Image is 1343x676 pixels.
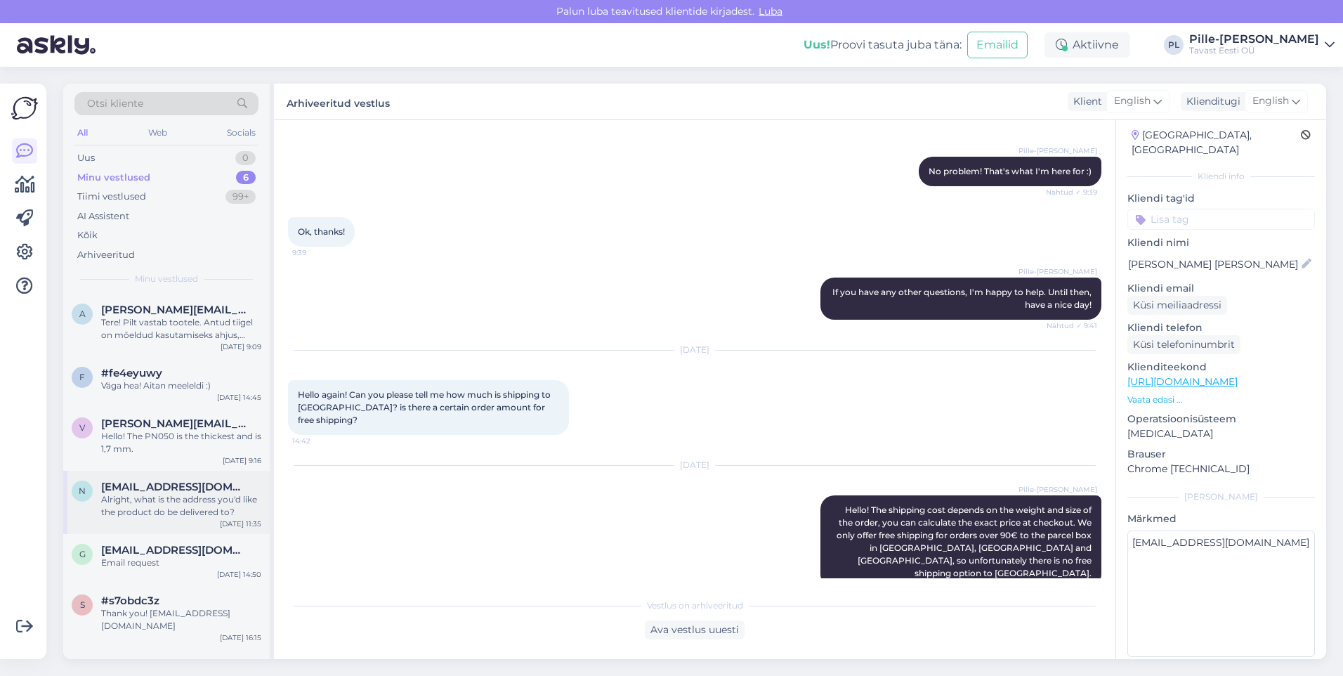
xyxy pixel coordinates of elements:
[1044,320,1097,331] span: Nähtud ✓ 9:41
[1127,281,1315,296] p: Kliendi email
[1018,484,1097,495] span: Pille-[PERSON_NAME]
[645,620,745,639] div: Ava vestlus uuesti
[292,247,345,258] span: 9:39
[101,557,261,569] div: Email request
[754,5,787,18] span: Luba
[223,455,261,466] div: [DATE] 9:16
[1132,128,1301,157] div: [GEOGRAPHIC_DATA], [GEOGRAPHIC_DATA]
[217,569,261,580] div: [DATE] 14:50
[647,599,743,612] span: Vestlus on arhiveeritud
[288,459,1101,472] div: [DATE]
[1127,512,1315,526] p: Märkmed
[77,190,146,204] div: Tiimi vestlused
[804,38,830,51] b: Uus!
[1252,93,1289,109] span: English
[832,287,1094,310] span: If you have any other questions, I'm happy to help. Until then, have a nice day!
[77,248,135,262] div: Arhiveeritud
[101,493,261,519] div: Alright, what is the address you'd like the product do be delivered to?
[1018,145,1097,156] span: Pille-[PERSON_NAME]
[1127,394,1315,406] p: Vaata edasi ...
[101,594,159,607] span: #s7obdc3z
[1127,191,1315,206] p: Kliendi tag'id
[77,228,98,242] div: Kõik
[101,481,247,493] span: nathaasyajewellers@gmail.com
[79,422,85,433] span: v
[224,124,258,142] div: Socials
[1127,209,1315,230] input: Lisa tag
[77,209,129,223] div: AI Assistent
[1127,296,1227,315] div: Küsi meiliaadressi
[236,171,256,185] div: 6
[11,95,38,122] img: Askly Logo
[74,124,91,142] div: All
[79,549,86,559] span: g
[80,599,85,610] span: s
[135,273,198,285] span: Minu vestlused
[1127,462,1315,476] p: Chrome [TECHNICAL_ID]
[1127,335,1240,354] div: Küsi telefoninumbrit
[1127,235,1315,250] p: Kliendi nimi
[1044,187,1097,197] span: Nähtud ✓ 9:39
[298,226,345,237] span: Ok, thanks!
[298,389,553,425] span: Hello again! Can you please tell me how much is shipping to [GEOGRAPHIC_DATA]? is there a certain...
[1127,360,1315,375] p: Klienditeekond
[1189,34,1335,56] a: Pille-[PERSON_NAME]Tavast Eesti OÜ
[101,430,261,455] div: Hello! The PN050 is the thickest and is 1,7 mm.
[1068,94,1102,109] div: Klient
[77,151,95,165] div: Uus
[101,304,247,316] span: andres.laidmets@gmail.com
[1127,490,1315,503] div: [PERSON_NAME]
[221,342,261,352] div: [DATE] 9:09
[79,372,85,382] span: f
[837,505,1094,578] span: Hello! The shipping cost depends on the weight and size of the order, you can calculate the exact...
[79,486,86,496] span: n
[1128,256,1299,272] input: Lisa nimi
[1127,412,1315,427] p: Operatsioonisüsteem
[292,436,345,446] span: 14:42
[101,544,247,557] span: gabieitavi@gmail.com
[1127,375,1238,388] a: [URL][DOMAIN_NAME]
[235,151,256,165] div: 0
[967,32,1028,58] button: Emailid
[220,632,261,643] div: [DATE] 16:15
[1127,427,1315,441] p: [MEDICAL_DATA]
[220,519,261,529] div: [DATE] 11:35
[287,92,390,111] label: Arhiveeritud vestlus
[101,316,261,342] div: Tere! Pilt vastab tootele. Antud tiigel on mõeldud kasutamiseks ahjus, muude kasutusviiside kohta...
[101,607,261,632] div: Thank you! [EMAIL_ADDRESS][DOMAIN_NAME]
[101,379,261,392] div: Väga hea! Aitan meeleldi :)
[217,392,261,403] div: [DATE] 14:45
[1127,447,1315,462] p: Brauser
[804,37,962,53] div: Proovi tasuta juba täna:
[79,308,86,319] span: a
[1127,531,1315,657] textarea: [EMAIL_ADDRESS][DOMAIN_NAME]
[1164,35,1184,55] div: PL
[101,417,247,430] span: vytautas.jankulskas@gmail.com
[87,96,143,111] span: Otsi kliente
[1114,93,1151,109] span: English
[1189,45,1319,56] div: Tavast Eesti OÜ
[225,190,256,204] div: 99+
[145,124,170,142] div: Web
[288,344,1101,356] div: [DATE]
[1189,34,1319,45] div: Pille-[PERSON_NAME]
[1044,32,1130,58] div: Aktiivne
[101,367,162,379] span: #fe4eyuwy
[1127,170,1315,183] div: Kliendi info
[929,166,1092,176] span: No problem! That's what I'm here for :)
[1127,320,1315,335] p: Kliendi telefon
[77,171,150,185] div: Minu vestlused
[1018,266,1097,277] span: Pille-[PERSON_NAME]
[1181,94,1240,109] div: Klienditugi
